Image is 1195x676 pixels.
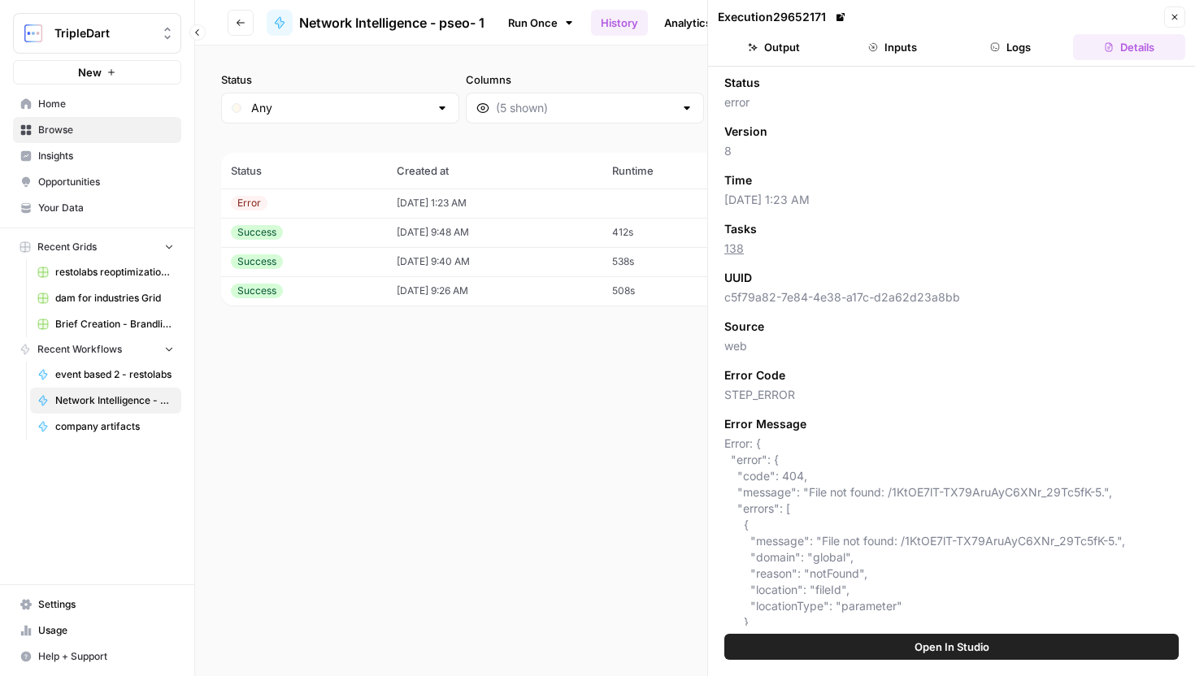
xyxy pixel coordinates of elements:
[724,270,752,286] span: UUID
[724,289,1179,305] span: c5f79a82-7e84-4e38-a17c-d2a62d23a8bb
[1073,34,1185,60] button: Details
[387,218,602,247] td: [DATE] 9:48 AM
[55,291,174,305] span: dam for industries Grid
[724,75,760,91] span: Status
[13,617,181,643] a: Usage
[13,591,181,617] a: Settings
[466,71,704,88] label: Columns
[54,25,153,41] span: TripleDart
[30,311,181,337] a: Brief Creation - Brandlife Grid
[37,240,97,254] span: Recent Grids
[955,34,1067,60] button: Logs
[13,643,181,669] button: Help + Support
[724,192,1179,208] span: [DATE] 1:23 AM
[38,597,174,612] span: Settings
[38,623,174,638] span: Usage
[78,64,102,80] span: New
[724,634,1179,660] button: Open In Studio
[724,143,1179,159] span: 8
[231,225,283,240] div: Success
[591,10,648,36] a: History
[387,247,602,276] td: [DATE] 9:40 AM
[915,639,989,655] span: Open In Studio
[13,60,181,84] button: New
[724,172,752,188] span: Time
[30,388,181,414] a: Network Intelligence - pseo- 1
[602,276,744,305] td: 508s
[55,265,174,279] span: restolabs reoptimizations aug
[602,247,744,276] td: 538s
[38,201,174,215] span: Your Data
[387,188,602,218] td: [DATE] 1:23 AM
[718,9,849,25] div: Execution 29652171
[724,94,1179,110] span: error
[13,117,181,143] a: Browse
[30,285,181,311] a: dam for industries Grid
[13,143,181,169] a: Insights
[221,153,387,188] th: Status
[55,393,174,408] span: Network Intelligence - pseo- 1
[718,34,830,60] button: Output
[30,414,181,440] a: company artifacts
[38,149,174,163] span: Insights
[38,97,174,111] span: Home
[13,169,181,195] a: Opportunities
[30,259,181,285] a: restolabs reoptimizations aug
[267,10,485,36] a: Network Intelligence - pseo- 1
[231,284,283,298] div: Success
[724,241,744,255] a: 138
[221,71,459,88] label: Status
[38,649,174,664] span: Help + Support
[30,362,181,388] a: event based 2 - restolabs
[836,34,949,60] button: Inputs
[38,123,174,137] span: Browse
[55,367,174,382] span: event based 2 - restolabs
[251,100,429,116] input: Any
[724,416,806,432] span: Error Message
[13,13,181,54] button: Workspace: TripleDart
[221,123,1169,153] span: (4 records)
[724,367,785,383] span: Error Code
[496,100,674,116] input: (5 shown)
[724,221,757,237] span: Tasks
[602,153,744,188] th: Runtime
[724,338,1179,354] span: web
[13,91,181,117] a: Home
[13,235,181,259] button: Recent Grids
[55,419,174,434] span: company artifacts
[387,153,602,188] th: Created at
[724,387,1179,403] span: STEP_ERROR
[498,9,584,37] a: Run Once
[37,342,122,357] span: Recent Workflows
[299,13,485,32] span: Network Intelligence - pseo- 1
[602,218,744,247] td: 412s
[13,195,181,221] a: Your Data
[19,19,48,48] img: TripleDart Logo
[13,337,181,362] button: Recent Workflows
[654,10,721,36] a: Analytics
[231,254,283,269] div: Success
[724,318,764,335] span: Source
[38,175,174,189] span: Opportunities
[55,317,174,331] span: Brief Creation - Brandlife Grid
[231,196,267,210] div: Error
[724,123,767,140] span: Version
[387,276,602,305] td: [DATE] 9:26 AM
